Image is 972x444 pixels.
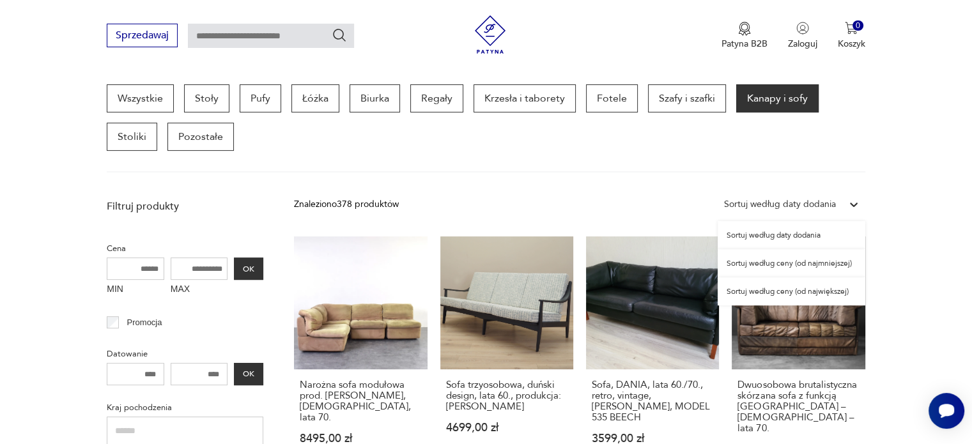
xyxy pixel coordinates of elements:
a: Regały [410,84,463,112]
p: Cena [107,241,263,256]
a: Ikona medaluPatyna B2B [721,22,768,50]
iframe: Smartsupp widget button [929,393,964,429]
button: OK [234,363,263,385]
button: Szukaj [332,27,347,43]
div: Sortuj według ceny (od największej) [718,277,865,305]
h3: Sofa trzyosobowa, duński design, lata 60., produkcja: [PERSON_NAME] [446,379,567,412]
a: Pozostałe [167,123,234,151]
img: Ikonka użytkownika [796,22,809,34]
button: Zaloguj [788,22,817,50]
p: Kraj pochodzenia [107,401,263,415]
p: Filtruj produkty [107,199,263,213]
button: OK [234,257,263,280]
p: 8495,00 zł [300,433,421,444]
div: Sortuj według daty dodania [724,197,836,211]
p: Patyna B2B [721,38,768,50]
a: Krzesła i taborety [474,84,576,112]
p: 4699,00 zł [446,422,567,433]
a: Stoliki [107,123,157,151]
a: Wszystkie [107,84,174,112]
label: MIN [107,280,164,300]
p: 3599,00 zł [592,433,713,444]
button: Sprzedawaj [107,24,178,47]
a: Kanapy i sofy [736,84,819,112]
a: Biurka [350,84,400,112]
h3: Sofa, DANIA, lata 60./70., retro, vintage, [PERSON_NAME], MODEL 535 BEECH [592,379,713,423]
a: Łóżka [291,84,339,112]
img: Ikona koszyka [845,22,858,34]
div: Sortuj według ceny (od najmniejszej) [718,249,865,277]
h3: Dwuosobowa brutalistyczna skórzana sofa z funkcją [GEOGRAPHIC_DATA] – [DEMOGRAPHIC_DATA] – lata 70. [737,379,859,434]
img: Patyna - sklep z meblami i dekoracjami vintage [471,15,509,54]
button: 0Koszyk [838,22,865,50]
div: 0 [852,20,863,31]
label: MAX [171,280,228,300]
p: Zaloguj [788,38,817,50]
p: Koszyk [838,38,865,50]
img: Ikona medalu [738,22,751,36]
div: Znaleziono 378 produktów [294,197,399,211]
p: Datowanie [107,347,263,361]
a: Stoły [184,84,229,112]
a: Sprzedawaj [107,32,178,41]
h3: Narożna sofa modułowa prod. [PERSON_NAME], [DEMOGRAPHIC_DATA], lata 70. [300,379,421,423]
a: Pufy [240,84,281,112]
a: Szafy i szafki [648,84,726,112]
p: Promocja [127,316,162,330]
button: Patyna B2B [721,22,768,50]
a: Fotele [586,84,638,112]
div: Sortuj według daty dodania [718,221,865,249]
